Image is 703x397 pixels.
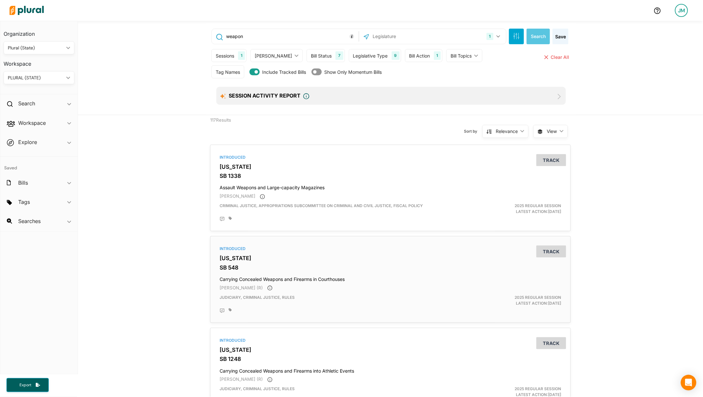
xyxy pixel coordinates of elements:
div: Introduced [220,337,561,343]
span: Export [15,382,36,388]
div: Introduced [220,154,561,160]
div: Add tags [229,308,232,312]
span: [PERSON_NAME] (R) [220,285,263,290]
span: Sort by [464,128,482,134]
div: 9 [392,51,400,60]
div: 117 Results [205,115,298,140]
div: PLURAL (STATE) [8,74,64,81]
span: Include Tracked Bills [262,69,306,75]
h3: SB 1248 [220,356,561,362]
div: Latest Action: [DATE] [449,295,566,306]
h3: Workspace [4,54,74,69]
div: Legislative Type [353,52,388,59]
h2: Explore [18,139,37,146]
div: Bill Status [311,52,332,59]
div: Add Position Statement [220,308,225,313]
div: Tooltip anchor [349,33,355,39]
h3: Organization [4,24,74,39]
button: Search [527,29,550,44]
button: Track [536,154,566,166]
button: Track [536,337,566,349]
h4: Saved [0,157,78,173]
h3: [US_STATE] [220,255,561,261]
h2: Tags [18,198,30,205]
h3: [US_STATE] [220,347,561,353]
h3: SB 548 [220,264,561,271]
span: Criminal Justice, Appropriations Subcommittee on Criminal and Civil Justice, Fiscal Policy [220,203,423,208]
div: Open Intercom Messenger [681,375,697,390]
h2: Searches [18,218,41,225]
div: Introduced [220,246,561,252]
h4: Assault Weapons and Large-capacity Magazines [220,182,561,191]
span: 2025 Regular Session [515,203,561,208]
div: 1 [238,51,245,60]
span: Session Activity Report [229,92,300,99]
div: JM [675,4,688,17]
button: Clear All [543,49,571,65]
div: Add Position Statement [220,217,225,222]
input: Legislature [372,30,441,43]
span: Show Only Momentum Bills [324,69,382,75]
div: 7 [336,51,343,60]
button: Save [553,29,569,44]
span: [PERSON_NAME] [220,193,255,199]
div: 1 [434,51,441,60]
div: Plural (State) [8,45,64,51]
div: Relevance [496,128,518,135]
h2: Workspace [18,119,46,126]
button: Export [6,378,49,392]
span: View [547,128,557,135]
h2: Search [18,100,35,107]
h3: SB 1338 [220,173,561,179]
div: Bill Topics [451,52,472,59]
span: 2025 Regular Session [515,386,561,391]
div: Sessions [216,52,234,59]
h4: Carrying Concealed Weapons and Firearms in Courthouses [220,273,561,282]
input: Enter keywords, bill # or legislator name [225,30,357,43]
div: [PERSON_NAME] [255,52,292,59]
h2: Bills [18,179,28,186]
span: 2025 Regular Session [515,295,561,300]
span: Search Filters [513,33,520,38]
div: Add tags [229,217,232,220]
span: Judiciary, Criminal Justice, Rules [220,295,295,300]
a: JM [670,1,693,20]
button: Track [536,245,566,258]
span: Judiciary, Criminal Justice, Rules [220,386,295,391]
span: Clear All [551,54,569,60]
div: Tag Names [216,69,240,75]
button: 1 [484,30,505,43]
span: [PERSON_NAME] (R) [220,377,263,382]
div: 1 [487,33,493,40]
h4: Carrying Concealed Weapons and Firearms into Athletic Events [220,365,561,374]
div: Latest Action: [DATE] [449,203,566,215]
div: Bill Action [409,52,430,59]
h3: [US_STATE] [220,164,561,170]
